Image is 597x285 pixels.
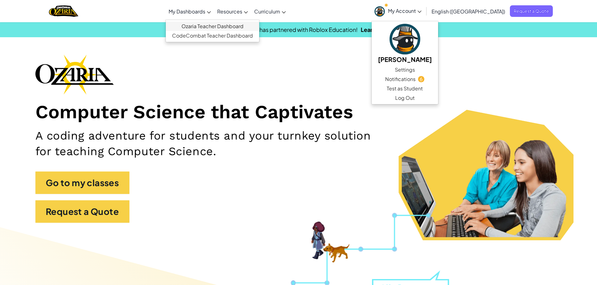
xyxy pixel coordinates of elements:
a: Settings [372,65,438,74]
a: Resources [214,3,251,20]
a: Go to my classes [35,171,129,194]
span: Notifications [385,75,416,83]
a: My Dashboards [165,3,214,20]
a: Ozaria Teacher Dashboard [166,22,259,31]
span: 6 [418,76,424,82]
h1: Computer Science that Captivates [35,101,562,124]
span: NEW! CodeCombat has partnered with Roblox Education! [205,26,358,33]
a: My Account [371,1,425,21]
a: [PERSON_NAME] [372,23,438,65]
span: My Dashboards [169,8,205,15]
img: avatar [390,24,420,54]
a: Request a Quote [510,5,553,17]
span: English ([GEOGRAPHIC_DATA]) [432,8,505,15]
span: Curriculum [254,8,280,15]
h5: [PERSON_NAME] [378,54,432,64]
span: My Account [388,8,422,14]
span: Resources [217,8,242,15]
a: Ozaria by CodeCombat logo [49,5,78,18]
a: Learn more [361,26,392,33]
a: CodeCombat Teacher Dashboard [166,31,259,40]
img: avatar [374,6,385,17]
a: English ([GEOGRAPHIC_DATA]) [428,3,508,20]
h2: A coding adventure for students and your turnkey solution for teaching Computer Science. [35,128,388,159]
a: Notifications6 [372,74,438,84]
a: Log Out [372,93,438,103]
img: Ozaria branding logo [35,54,114,94]
a: Test as Student [372,84,438,93]
img: Home [49,5,78,18]
a: Curriculum [251,3,289,20]
a: Request a Quote [35,200,129,223]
